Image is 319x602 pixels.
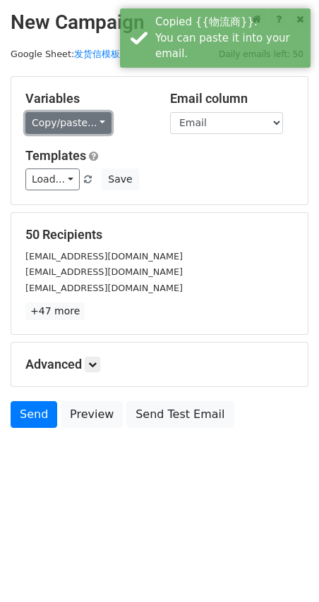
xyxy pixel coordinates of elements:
[25,357,294,372] h5: Advanced
[25,112,112,134] a: Copy/paste...
[25,148,86,163] a: Templates
[11,11,308,35] h2: New Campaign
[25,251,183,262] small: [EMAIL_ADDRESS][DOMAIN_NAME]
[25,283,183,293] small: [EMAIL_ADDRESS][DOMAIN_NAME]
[25,91,149,106] h5: Variables
[25,266,183,277] small: [EMAIL_ADDRESS][DOMAIN_NAME]
[25,227,294,242] h5: 50 Recipients
[11,401,57,428] a: Send
[11,49,120,59] small: Google Sheet:
[170,91,294,106] h5: Email column
[61,401,123,428] a: Preview
[155,14,305,62] div: Copied {{物流商}}. You can paste it into your email.
[248,534,319,602] div: 聊天小组件
[248,534,319,602] iframe: Chat Widget
[74,49,120,59] a: 发货信模板
[25,168,80,190] a: Load...
[25,302,85,320] a: +47 more
[102,168,138,190] button: Save
[126,401,234,428] a: Send Test Email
